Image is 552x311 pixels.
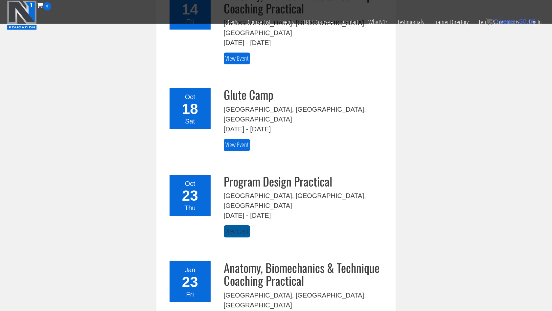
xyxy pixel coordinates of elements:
a: Course List [243,11,275,33]
a: Testimonials [392,11,429,33]
a: Trainer Directory [429,11,473,33]
h3: Glute Camp [224,88,386,101]
a: View Event [224,139,250,151]
span: items: [500,18,517,25]
h3: Program Design Practical [224,175,386,188]
div: [DATE] - [DATE] [224,38,386,48]
div: Fri [173,289,207,299]
div: 18 [173,102,207,116]
a: FREE Course [299,11,338,33]
span: $ [519,18,523,25]
a: Why N1? [363,11,392,33]
span: 0 [43,2,51,11]
img: icon11.png [486,18,493,25]
div: Jan [173,265,207,275]
img: n1-education [7,0,37,30]
a: Events [275,11,299,33]
div: 23 [173,275,207,289]
div: Sat [173,116,207,126]
div: Thu [173,203,207,213]
a: 0 items: $0.00 [486,18,536,25]
a: Certs [223,11,243,33]
div: Oct [173,92,207,102]
div: [GEOGRAPHIC_DATA], [GEOGRAPHIC_DATA], [GEOGRAPHIC_DATA] [224,104,386,124]
div: [GEOGRAPHIC_DATA], [GEOGRAPHIC_DATA], [GEOGRAPHIC_DATA] [224,290,386,310]
a: Contact [338,11,363,33]
a: 0 [37,1,51,10]
a: View Event [224,225,250,237]
bdi: 0.00 [519,18,536,25]
div: 23 [173,189,207,203]
div: [DATE] - [DATE] [224,211,386,220]
a: View Event [224,53,250,65]
a: Terms & Conditions [473,11,524,33]
h3: Anatomy, Biomechanics & Technique Coaching Practical [224,261,386,287]
div: Oct [173,179,207,189]
div: [DATE] - [DATE] [224,124,386,134]
div: [GEOGRAPHIC_DATA], [GEOGRAPHIC_DATA], [GEOGRAPHIC_DATA] [224,191,386,211]
span: 0 [494,18,498,25]
a: Log In [524,11,547,33]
